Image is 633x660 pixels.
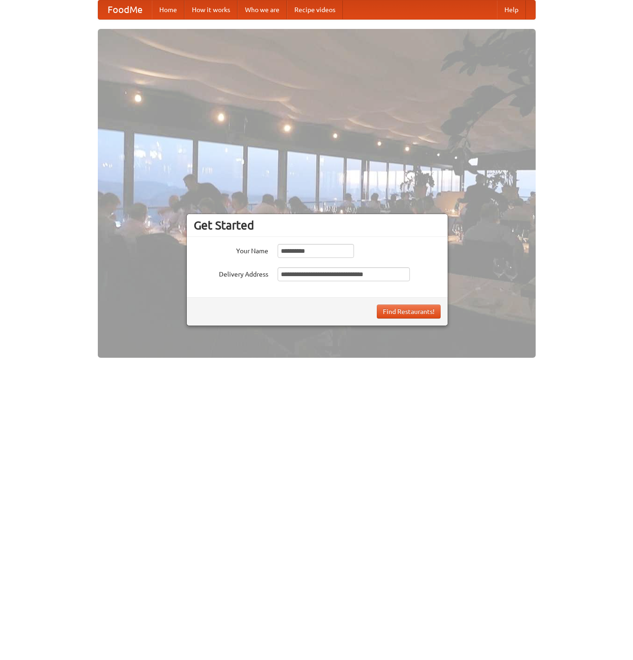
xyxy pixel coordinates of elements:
a: How it works [184,0,238,19]
a: Help [497,0,526,19]
button: Find Restaurants! [377,305,441,319]
label: Your Name [194,244,268,256]
label: Delivery Address [194,267,268,279]
a: FoodMe [98,0,152,19]
h3: Get Started [194,218,441,232]
a: Home [152,0,184,19]
a: Recipe videos [287,0,343,19]
a: Who we are [238,0,287,19]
